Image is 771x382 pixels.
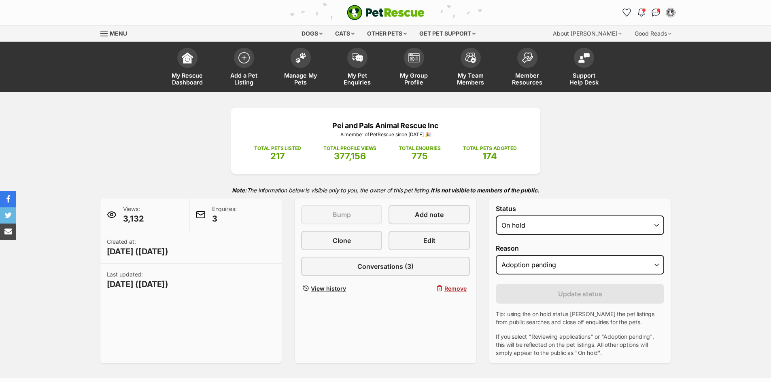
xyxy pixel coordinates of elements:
img: group-profile-icon-3fa3cf56718a62981997c0bc7e787c4b2cf8bcc04b72c1350f741eb67cf2f40e.svg [408,53,420,63]
strong: Note: [232,187,247,194]
a: Conversations [650,6,663,19]
a: Add a Pet Listing [216,44,272,92]
span: My Group Profile [396,72,432,86]
ul: Account quick links [620,6,677,19]
p: TOTAL PROFILE VIEWS [323,145,376,152]
button: Update status [496,284,665,304]
span: [DATE] ([DATE]) [107,279,168,290]
span: Add a Pet Listing [226,72,262,86]
a: My Group Profile [386,44,442,92]
a: PetRescue [347,5,425,20]
a: My Rescue Dashboard [159,44,216,92]
img: chat-41dd97257d64d25036548639549fe6c8038ab92f7586957e7f3b1b290dea8141.svg [652,8,660,17]
a: Manage My Pets [272,44,329,92]
a: Clone [301,231,382,250]
img: Lorraine Saunders profile pic [667,8,675,17]
label: Reason [496,245,665,252]
p: TOTAL PETS LISTED [254,145,301,152]
button: My account [664,6,677,19]
span: Bump [333,210,351,219]
span: Support Help Desk [566,72,602,86]
span: Add note [415,210,444,219]
img: team-members-icon-5396bd8760b3fe7c0b43da4ab00e1e3bb1a5d9ba89233759b79545d2d3fc5d0d.svg [465,53,476,63]
a: Member Resources [499,44,556,92]
span: Manage My Pets [282,72,319,86]
span: My Pet Enquiries [339,72,376,86]
a: Add note [389,205,469,224]
p: TOTAL PETS ADOPTED [463,145,517,152]
div: Other pets [361,25,412,42]
label: Status [496,205,665,212]
span: 217 [270,151,285,161]
a: My Team Members [442,44,499,92]
p: Pei and Pals Animal Rescue Inc [243,120,528,131]
span: My Team Members [452,72,489,86]
span: Update status [558,289,602,299]
div: About [PERSON_NAME] [547,25,627,42]
img: pet-enquiries-icon-7e3ad2cf08bfb03b45e93fb7055b45f3efa6380592205ae92323e6603595dc1f.svg [352,53,363,62]
button: Notifications [635,6,648,19]
img: add-pet-listing-icon-0afa8454b4691262ce3f59096e99ab1cd57d4a30225e0717b998d2c9b9846f56.svg [238,52,250,63]
span: Clone [333,236,351,245]
img: help-desk-icon-fdf02630f3aa405de69fd3d07c3f3aa587a6932b1a1747fa1d2bba05be0121f9.svg [578,53,590,63]
div: Good Reads [629,25,677,42]
span: 174 [482,151,497,161]
a: Favourites [620,6,633,19]
p: Created at: [107,238,168,257]
span: Conversations (3) [357,262,414,271]
p: TOTAL ENQUIRIES [399,145,440,152]
span: View history [311,284,346,293]
p: If you select "Reviewing applications" or "Adoption pending", this will be reflected on the pet l... [496,333,665,357]
span: 775 [412,151,428,161]
a: View history [301,283,382,294]
p: A member of PetRescue since [DATE] 🎉 [243,131,528,138]
button: Remove [389,283,469,294]
span: My Rescue Dashboard [169,72,206,86]
span: Member Resources [509,72,546,86]
span: Remove [444,284,467,293]
span: 3 [212,213,237,224]
span: Menu [110,30,127,37]
div: Cats [329,25,360,42]
span: Edit [423,236,435,245]
img: logo-e224e6f780fb5917bec1dbf3a21bbac754714ae5b6737aabdf751b685950b380.svg [347,5,425,20]
a: Support Help Desk [556,44,612,92]
p: Views: [123,205,144,224]
img: notifications-46538b983faf8c2785f20acdc204bb7945ddae34d4c08c2a6579f10ce5e182be.svg [638,8,644,17]
strong: It is not visible to members of the public. [431,187,539,194]
span: 3,132 [123,213,144,224]
a: My Pet Enquiries [329,44,386,92]
span: [DATE] ([DATE]) [107,246,168,257]
div: Get pet support [414,25,481,42]
a: Edit [389,231,469,250]
p: Last updated: [107,270,168,290]
span: 377,156 [334,151,366,161]
img: manage-my-pets-icon-02211641906a0b7f246fdf0571729dbe1e7629f14944591b6c1af311fb30b64b.svg [295,53,306,63]
a: Menu [100,25,133,40]
img: dashboard-icon-eb2f2d2d3e046f16d808141f083e7271f6b2e854fb5c12c21221c1fb7104beca.svg [182,52,193,63]
p: Tip: using the on hold status [PERSON_NAME] the pet listings from public searches and close off e... [496,310,665,326]
button: Bump [301,205,382,224]
p: The information below is visible only to you, the owner of this pet listing. [100,182,671,198]
p: Enquiries: [212,205,237,224]
a: Conversations (3) [301,257,470,276]
img: member-resources-icon-8e73f808a243e03378d46382f2149f9095a855e16c252ad45f914b54edf8863c.svg [522,52,533,63]
div: Dogs [296,25,328,42]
